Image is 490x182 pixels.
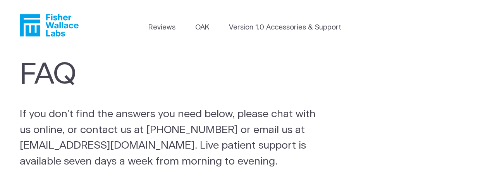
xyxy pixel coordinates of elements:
[20,57,330,92] h1: FAQ
[20,14,79,36] a: Fisher Wallace
[148,23,175,33] a: Reviews
[229,23,342,33] a: Version 1.0 Accessories & Support
[195,23,209,33] a: OAK
[20,106,323,169] p: If you don’t find the answers you need below, please chat with us online, or contact us at [PHONE...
